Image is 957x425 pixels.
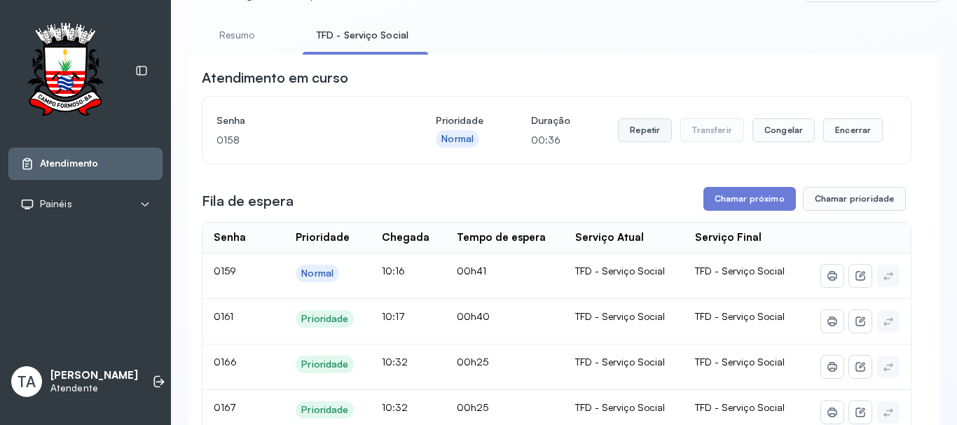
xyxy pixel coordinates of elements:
[695,265,785,277] span: TFD - Serviço Social
[214,310,233,322] span: 0161
[301,313,348,325] div: Prioridade
[382,356,408,368] span: 10:32
[188,24,286,47] a: Resumo
[301,267,333,279] div: Normal
[301,404,348,416] div: Prioridade
[457,231,546,244] div: Tempo de espera
[15,22,116,120] img: Logotipo do estabelecimento
[441,133,474,145] div: Normal
[214,265,236,277] span: 0159
[695,231,762,244] div: Serviço Final
[214,401,236,413] span: 0167
[457,265,486,277] span: 00h41
[752,118,815,142] button: Congelar
[50,369,138,382] p: [PERSON_NAME]
[575,265,673,277] div: TFD - Serviço Social
[382,231,429,244] div: Chegada
[202,68,348,88] h3: Atendimento em curso
[695,310,785,322] span: TFD - Serviço Social
[214,231,246,244] div: Senha
[575,356,673,368] div: TFD - Serviço Social
[695,356,785,368] span: TFD - Serviço Social
[618,118,672,142] button: Repetir
[803,187,907,211] button: Chamar prioridade
[680,118,744,142] button: Transferir
[296,231,350,244] div: Prioridade
[695,401,785,413] span: TFD - Serviço Social
[457,310,490,322] span: 00h40
[40,158,98,169] span: Atendimento
[214,356,237,368] span: 0166
[382,265,405,277] span: 10:16
[436,111,483,130] h4: Prioridade
[382,310,405,322] span: 10:17
[303,24,422,47] a: TFD - Serviço Social
[301,358,348,370] div: Prioridade
[216,130,388,150] p: 0158
[457,401,488,413] span: 00h25
[40,198,72,210] span: Painéis
[216,111,388,130] h4: Senha
[575,310,673,323] div: TFD - Serviço Social
[575,401,673,414] div: TFD - Serviço Social
[382,401,408,413] span: 10:32
[457,356,488,368] span: 00h25
[575,231,644,244] div: Serviço Atual
[823,118,883,142] button: Encerrar
[703,187,796,211] button: Chamar próximo
[50,382,138,394] p: Atendente
[202,191,294,211] h3: Fila de espera
[531,111,570,130] h4: Duração
[531,130,570,150] p: 00:36
[20,157,151,171] a: Atendimento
